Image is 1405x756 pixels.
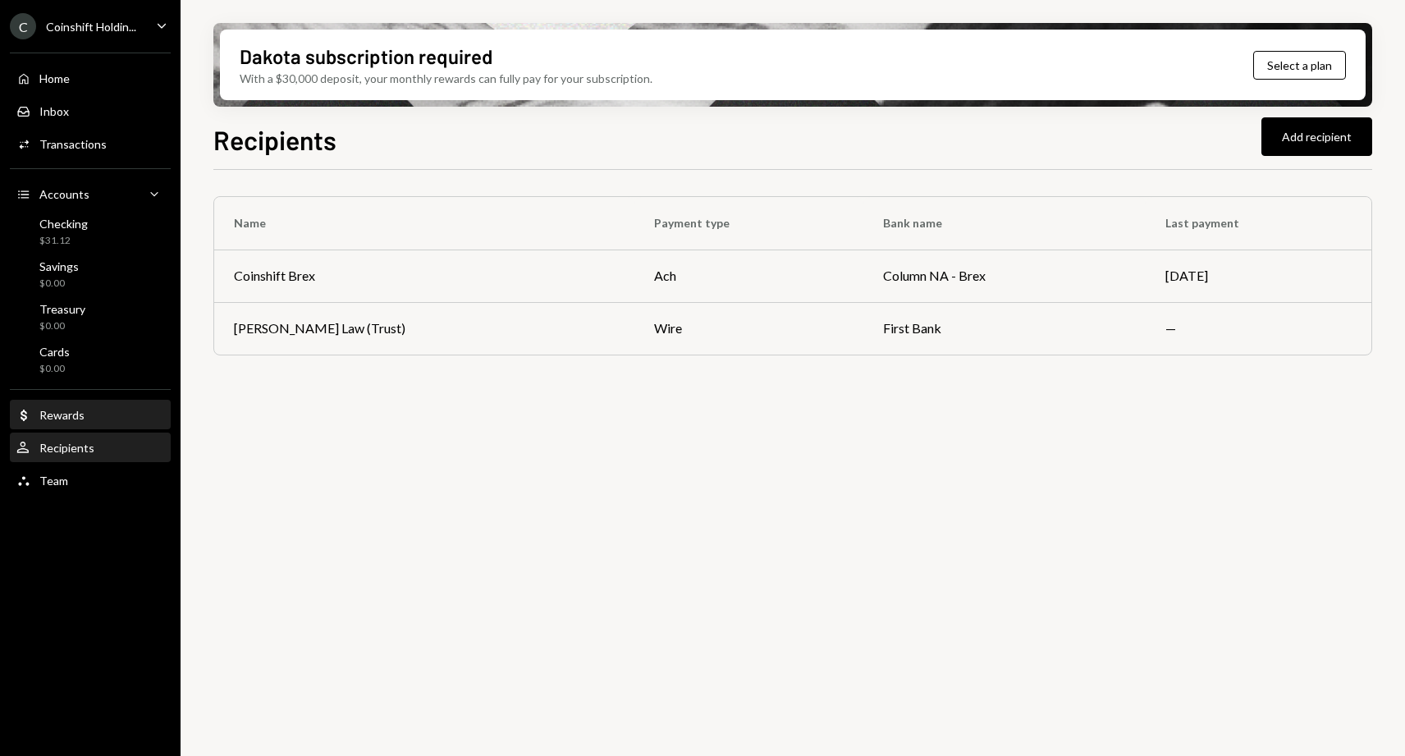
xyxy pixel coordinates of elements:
div: With a $30,000 deposit, your monthly rewards can fully pay for your subscription. [240,70,652,87]
a: Recipients [10,433,171,462]
div: Dakota subscription required [240,43,492,70]
th: Payment type [634,197,863,250]
th: Name [214,197,634,250]
h1: Recipients [213,123,336,156]
a: Accounts [10,179,171,208]
div: Rewards [39,408,85,422]
div: Accounts [39,187,89,201]
a: Transactions [10,129,171,158]
div: Inbox [39,104,69,118]
div: wire [654,318,844,338]
th: Bank name [863,197,1146,250]
div: Checking [39,217,88,231]
div: Recipients [39,441,94,455]
a: Checking$31.12 [10,212,171,251]
div: $31.12 [39,234,88,248]
button: Select a plan [1253,51,1346,80]
td: Column NA - Brex [863,250,1146,302]
a: Inbox [10,96,171,126]
div: C [10,13,36,39]
div: Home [39,71,70,85]
div: Cards [39,345,70,359]
div: Team [39,474,68,488]
div: $0.00 [39,277,79,291]
div: Treasury [39,302,85,316]
div: ach [654,266,844,286]
a: Cards$0.00 [10,340,171,379]
div: Coinshift Holdin... [46,20,136,34]
div: Coinshift Brex [234,266,315,286]
td: First Bank [863,302,1146,355]
div: $0.00 [39,319,85,333]
td: [DATE] [1146,250,1371,302]
div: Savings [39,259,79,273]
div: Transactions [39,137,107,151]
div: $0.00 [39,362,70,376]
a: Team [10,465,171,495]
a: Savings$0.00 [10,254,171,294]
td: — [1146,302,1371,355]
a: Home [10,63,171,93]
a: Rewards [10,400,171,429]
a: Treasury$0.00 [10,297,171,337]
div: [PERSON_NAME] Law (Trust) [234,318,405,338]
button: Add recipient [1261,117,1372,156]
th: Last payment [1146,197,1371,250]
